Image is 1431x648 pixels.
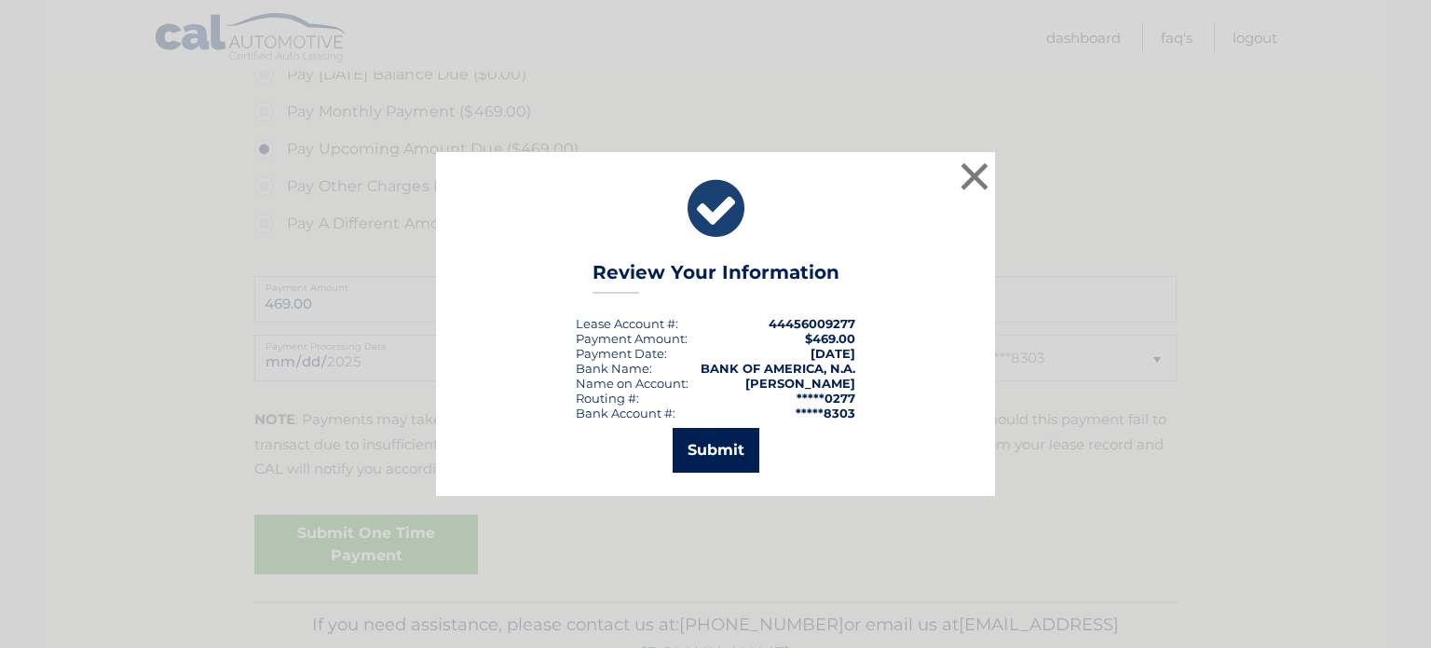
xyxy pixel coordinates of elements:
div: Routing #: [576,391,639,406]
button: × [956,158,993,195]
span: [DATE] [811,346,855,361]
strong: 44456009277 [769,316,855,331]
span: $469.00 [805,331,855,346]
h3: Review Your Information [593,261,839,294]
strong: [PERSON_NAME] [745,376,855,391]
div: Bank Name: [576,361,652,376]
div: : [576,346,667,361]
span: Payment Date [576,346,664,361]
div: Name on Account: [576,376,688,391]
div: Bank Account #: [576,406,675,421]
strong: BANK OF AMERICA, N.A. [701,361,855,376]
button: Submit [673,428,759,473]
div: Payment Amount: [576,331,688,346]
div: Lease Account #: [576,316,678,331]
